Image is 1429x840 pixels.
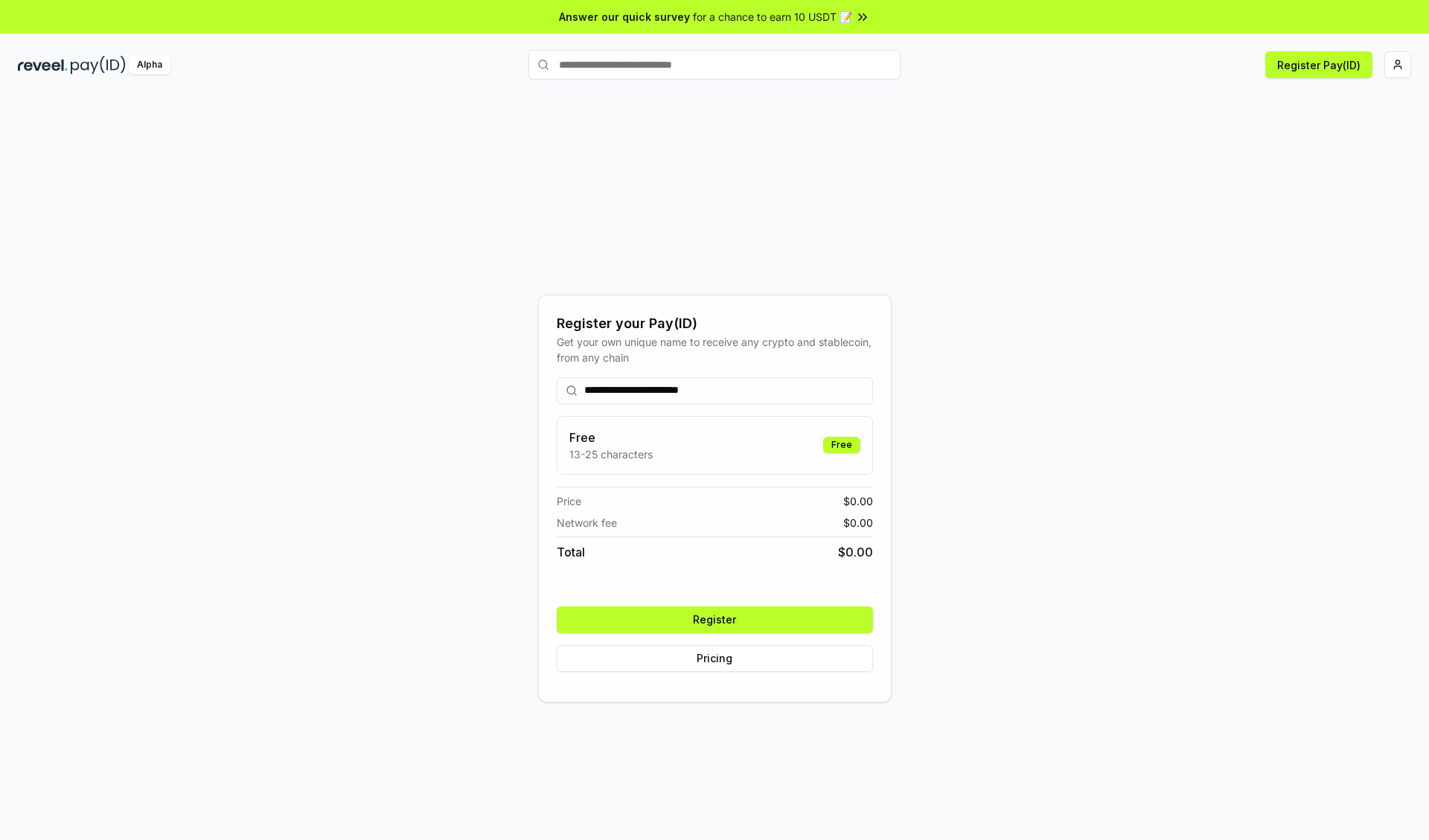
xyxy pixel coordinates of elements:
[129,56,170,74] div: Alpha
[557,543,585,561] span: Total
[1265,51,1372,78] button: Register Pay(ID)
[569,446,653,462] p: 13-25 characters
[843,493,873,509] span: $ 0.00
[823,437,860,453] div: Free
[843,515,873,530] span: $ 0.00
[557,606,873,633] button: Register
[557,493,581,509] span: Price
[838,543,873,561] span: $ 0.00
[18,56,68,74] img: reveel_dark
[693,9,852,25] span: for a chance to earn 10 USDT 📝
[557,334,873,365] div: Get your own unique name to receive any crypto and stablecoin, from any chain
[557,645,873,672] button: Pricing
[557,313,873,334] div: Register your Pay(ID)
[557,515,617,530] span: Network fee
[71,56,126,74] img: pay_id
[559,9,690,25] span: Answer our quick survey
[569,429,653,446] h3: Free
